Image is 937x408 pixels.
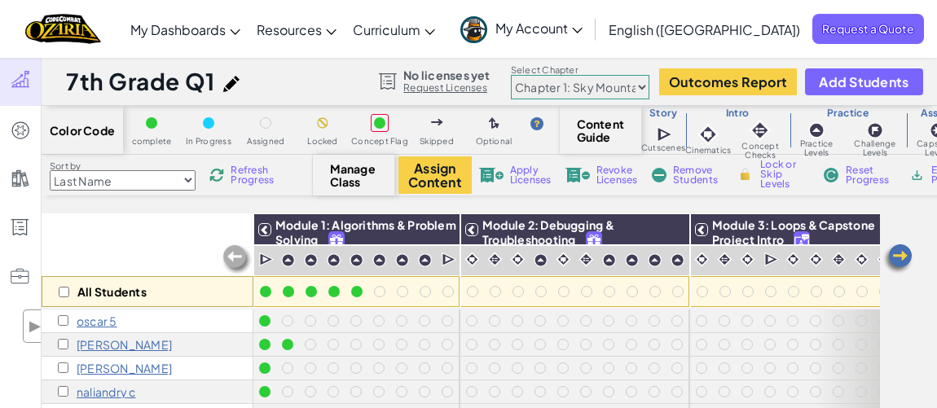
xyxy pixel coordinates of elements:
[511,64,649,77] label: Select Chapter
[345,7,443,51] a: Curriculum
[420,137,454,146] span: Skipped
[685,146,731,155] span: Cinematics
[717,252,732,267] img: IconInteractive.svg
[353,21,420,38] span: Curriculum
[882,243,914,275] img: Arrow_Left.png
[530,117,543,130] img: IconHint.svg
[479,168,504,182] img: IconLicenseApply.svg
[77,285,147,298] p: All Students
[808,252,824,267] img: IconCinematic.svg
[452,3,591,55] a: My Account
[659,68,797,95] button: Outcomes Report
[867,122,883,138] img: IconChallengeLevel.svg
[77,338,172,351] p: Hanna a
[464,252,480,267] img: IconCinematic.svg
[460,16,487,43] img: avatar
[740,252,755,267] img: IconCinematic.svg
[909,168,925,182] img: IconArchive.svg
[28,314,42,338] span: ▶
[731,142,789,160] span: Concept Checks
[66,66,215,97] h1: 7th Grade Q1
[122,7,249,51] a: My Dashboards
[808,122,825,138] img: IconPracticeLevel.svg
[764,252,780,268] img: IconCutscene.svg
[694,252,710,267] img: IconCinematic.svg
[25,12,101,46] img: Home
[304,253,318,267] img: IconPracticeLevel.svg
[275,217,456,247] span: Module 1: Algorithms & Problem Solving
[577,117,625,143] span: Content Guide
[673,165,722,185] span: Remove Students
[760,160,808,189] span: Lock or Skip Levels
[652,168,666,182] img: IconRemoveStudents.svg
[846,165,895,185] span: Reset Progress
[442,252,457,268] img: IconCutscene.svg
[307,137,337,146] span: Locked
[351,137,408,146] span: Concept Flag
[812,14,924,44] a: Request a Quote
[578,252,594,267] img: IconInteractive.svg
[431,119,443,125] img: IconSkippedLevel.svg
[249,7,345,51] a: Resources
[510,165,552,185] span: Apply Licenses
[487,252,503,267] img: IconInteractive.svg
[186,137,231,146] span: In Progress
[596,165,638,185] span: Revoke Licenses
[395,253,409,267] img: IconPracticeLevel.svg
[510,252,526,267] img: IconCinematic.svg
[790,139,844,157] span: Practice Levels
[327,253,341,267] img: IconPracticeLevel.svg
[685,107,790,120] h3: Intro
[600,7,808,51] a: English ([GEOGRAPHIC_DATA])
[805,68,922,95] button: Add Students
[132,137,172,146] span: complete
[403,81,490,94] a: Request Licenses
[712,217,875,247] span: Module 3: Loops & Capstone Project Intro
[350,253,363,267] img: IconPracticeLevel.svg
[697,123,719,146] img: IconCinematic.svg
[221,243,253,276] img: Arrow_Left_Inactive.png
[565,168,590,182] img: IconLicenseRevoke.svg
[854,252,869,267] img: IconCinematic.svg
[77,362,172,375] p: bryan A
[641,143,685,152] span: Cutscenes
[737,167,754,182] img: IconLock.svg
[25,12,101,46] a: Ozaria by CodeCombat logo
[130,21,226,38] span: My Dashboards
[625,253,639,267] img: IconPracticeLevel.svg
[403,68,490,81] span: No licenses yet
[77,385,136,398] p: naliandry c
[749,119,772,142] img: IconInteractive.svg
[329,232,344,251] img: IconFreeLevelv2.svg
[641,107,685,120] h3: Story
[556,252,571,267] img: IconCinematic.svg
[209,168,224,182] img: IconReload.svg
[671,253,684,267] img: IconPracticeLevel.svg
[831,252,847,267] img: IconInteractive.svg
[247,137,285,146] span: Assigned
[609,21,800,38] span: English ([GEOGRAPHIC_DATA])
[785,252,801,267] img: IconCinematic.svg
[657,125,674,143] img: IconCutscene.svg
[281,253,295,267] img: IconPracticeLevel.svg
[330,162,378,188] span: Manage Class
[398,156,472,194] button: Assign Content
[489,117,499,130] img: IconOptionalLevel.svg
[50,160,196,173] label: Sort by
[790,107,907,120] h3: Practice
[482,217,614,247] span: Module 2: Debugging & Troubleshooting
[257,21,322,38] span: Resources
[534,253,548,267] img: IconPracticeLevel.svg
[602,253,616,267] img: IconPracticeLevel.svg
[372,253,386,267] img: IconPracticeLevel.svg
[50,124,115,137] span: Color Code
[877,252,892,267] img: IconInteractive.svg
[823,168,839,182] img: IconReset.svg
[843,139,906,157] span: Challenge Levels
[495,20,583,37] span: My Account
[259,252,275,268] img: IconCutscene.svg
[587,232,601,251] img: IconFreeLevelv2.svg
[223,76,240,92] img: iconPencil.svg
[476,137,512,146] span: Optional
